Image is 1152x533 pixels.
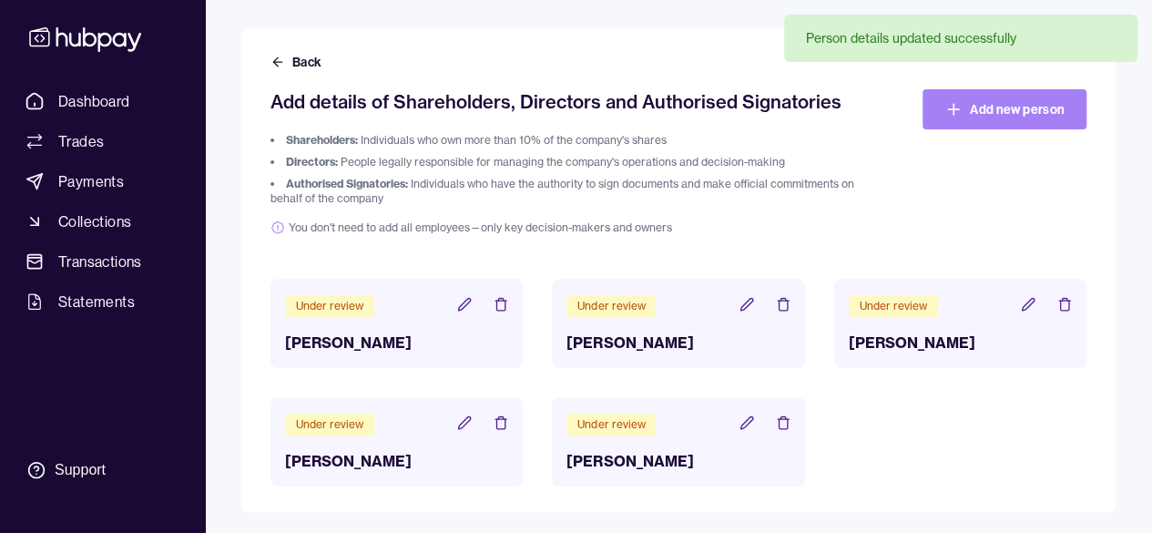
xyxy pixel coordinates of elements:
[18,285,187,318] a: Statements
[566,414,656,436] div: Under review
[58,130,104,152] span: Trades
[270,220,882,235] span: You don't need to add all employees—only key decision-makers and owners
[18,125,187,158] a: Trades
[18,165,187,198] a: Payments
[285,414,374,436] div: Under review
[923,89,1086,129] a: Add new person
[58,291,135,313] span: Statements
[58,251,142,272] span: Transactions
[286,155,338,169] span: Directors:
[270,89,882,115] h2: Add details of Shareholders, Directors and Authorised Signatories
[286,133,358,147] span: Shareholders:
[566,450,790,472] h3: [PERSON_NAME]
[566,332,790,354] h3: [PERSON_NAME]
[285,332,508,354] h3: [PERSON_NAME]
[18,85,187,118] a: Dashboard
[18,245,187,278] a: Transactions
[285,450,508,472] h3: [PERSON_NAME]
[566,295,656,317] div: Under review
[58,170,124,192] span: Payments
[270,177,882,206] li: Individuals who have the authority to sign documents and make official commitments on behalf of t...
[286,177,408,190] span: Authorised Signatories:
[18,451,187,489] a: Support
[58,210,131,232] span: Collections
[55,460,106,480] div: Support
[806,29,1016,47] div: Person details updated successfully
[270,155,882,169] li: People legally responsible for managing the company's operations and decision-making
[18,205,187,238] a: Collections
[58,90,130,112] span: Dashboard
[270,133,882,148] li: Individuals who own more than 10% of the company's shares
[285,295,374,317] div: Under review
[849,332,1072,354] h3: [PERSON_NAME]
[849,295,938,317] div: Under review
[270,53,325,71] button: Back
